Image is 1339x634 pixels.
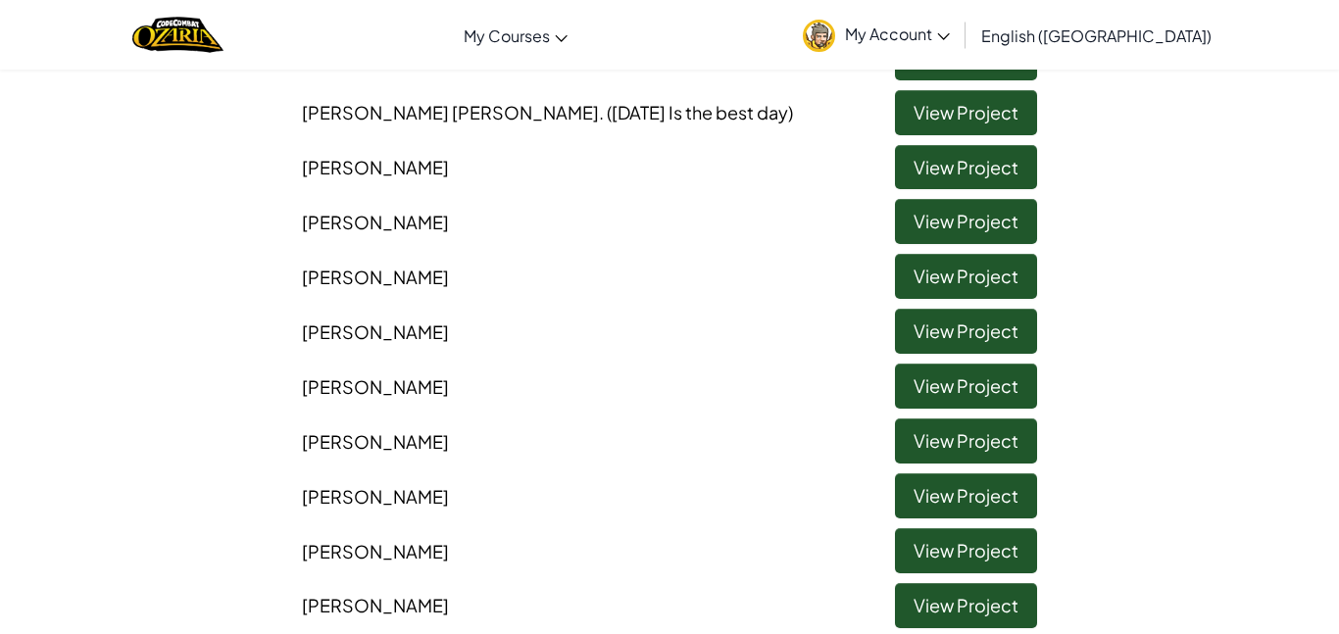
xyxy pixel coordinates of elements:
span: [PERSON_NAME] [PERSON_NAME] [302,101,793,123]
span: [PERSON_NAME] [302,485,449,508]
a: View Project [895,145,1037,190]
img: Home [132,15,223,55]
a: View Project [895,364,1037,409]
a: View Project [895,583,1037,628]
span: . ([DATE] Is the best day) [599,101,793,123]
a: View Project [895,254,1037,299]
span: My Account [845,24,950,44]
a: Ozaria by CodeCombat logo [132,15,223,55]
span: [PERSON_NAME] [302,540,449,562]
span: My Courses [464,25,550,46]
span: [PERSON_NAME] [302,430,449,453]
span: [PERSON_NAME] [302,156,449,178]
a: My Courses [454,9,577,62]
a: View Project [895,473,1037,518]
a: English ([GEOGRAPHIC_DATA]) [971,9,1221,62]
a: View Project [895,528,1037,573]
span: [PERSON_NAME] [302,375,449,398]
span: English ([GEOGRAPHIC_DATA]) [981,25,1212,46]
a: View Project [895,309,1037,354]
img: avatar [803,20,835,52]
span: [PERSON_NAME] [302,320,449,343]
a: View Project [895,199,1037,244]
a: My Account [793,4,960,66]
span: [PERSON_NAME] [302,266,449,288]
span: [PERSON_NAME] [302,594,449,616]
span: [PERSON_NAME] [302,211,449,233]
a: View Project [895,90,1037,135]
a: View Project [895,418,1037,463]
